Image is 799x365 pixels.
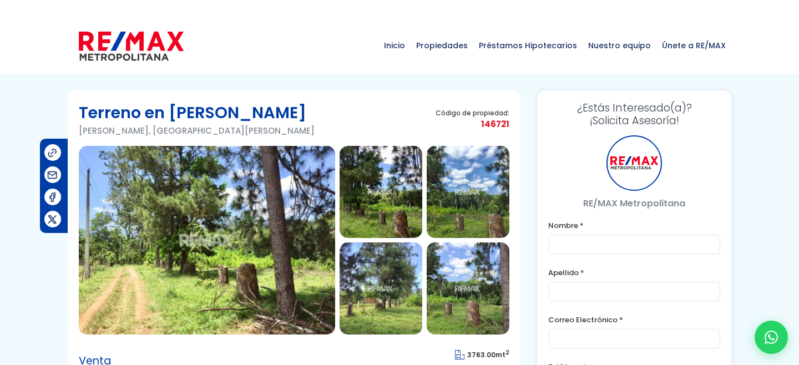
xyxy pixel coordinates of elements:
span: Propiedades [411,29,473,62]
label: Correo Electrónico * [548,313,720,327]
span: ¿Estás Interesado(a)? [548,102,720,114]
span: Nuestro equipo [583,29,656,62]
img: Compartir [47,191,58,203]
a: Nuestro equipo [583,18,656,73]
img: Terreno en Villa Altagracia [427,242,509,334]
span: mt [455,350,509,359]
h3: ¡Solicita Asesoría! [548,102,720,127]
p: RE/MAX Metropolitana [548,196,720,210]
img: Terreno en Villa Altagracia [340,146,422,238]
span: Préstamos Hipotecarios [473,29,583,62]
div: RE/MAX Metropolitana [606,135,662,191]
a: Únete a RE/MAX [656,18,731,73]
img: Terreno en Villa Altagracia [79,146,335,334]
a: Propiedades [411,18,473,73]
span: Inicio [378,29,411,62]
a: Préstamos Hipotecarios [473,18,583,73]
img: Terreno en Villa Altagracia [340,242,422,334]
img: Compartir [47,147,58,159]
img: Terreno en Villa Altagracia [427,146,509,238]
span: Código de propiedad: [436,109,509,117]
label: Apellido * [548,266,720,280]
img: remax-metropolitana-logo [79,29,184,63]
label: Nombre * [548,219,720,232]
img: Compartir [47,214,58,225]
a: RE/MAX Metropolitana [79,18,184,73]
span: 146721 [436,117,509,131]
a: Inicio [378,18,411,73]
h1: Terreno en [PERSON_NAME] [79,102,315,124]
span: Únete a RE/MAX [656,29,731,62]
p: [PERSON_NAME], [GEOGRAPHIC_DATA][PERSON_NAME] [79,124,315,138]
span: 3763.00 [467,350,495,359]
sup: 2 [505,348,509,357]
img: Compartir [47,169,58,181]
